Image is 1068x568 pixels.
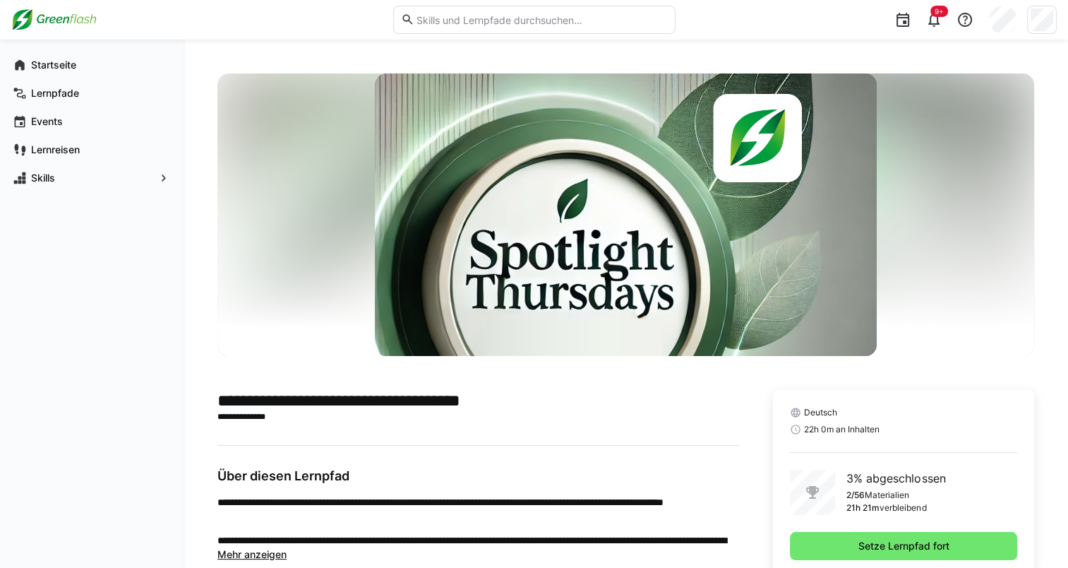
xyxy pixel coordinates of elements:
[846,470,945,487] p: 3% abgeschlossen
[846,490,865,501] p: 2/56
[804,424,880,435] span: 22h 0m an Inhalten
[414,13,667,26] input: Skills und Lernpfade durchsuchen…
[856,539,952,553] span: Setze Lernpfad fort
[935,7,944,16] span: 9+
[217,468,739,484] h3: Über diesen Lernpfad
[846,502,880,514] p: 21h 21m
[790,532,1017,560] button: Setze Lernpfad fort
[880,502,926,514] p: verbleibend
[804,407,837,418] span: Deutsch
[217,548,287,560] span: Mehr anzeigen
[865,490,909,501] p: Materialien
